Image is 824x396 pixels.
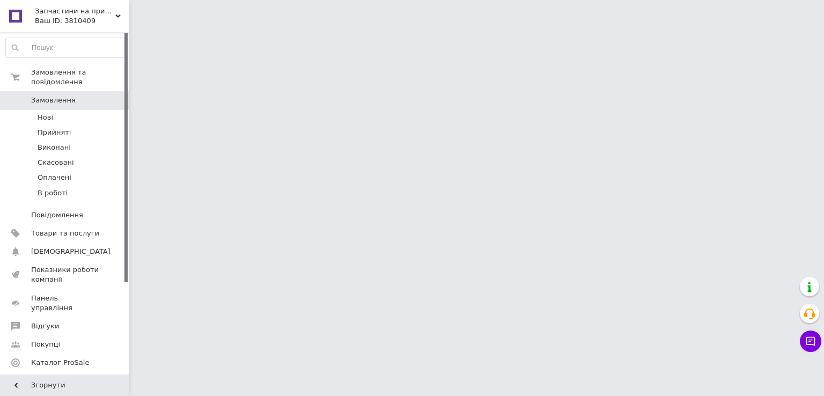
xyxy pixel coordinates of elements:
[31,210,83,220] span: Повідомлення
[31,340,60,349] span: Покупці
[31,68,129,87] span: Замовлення та повідомлення
[31,229,99,238] span: Товари та послуги
[38,113,53,122] span: Нові
[38,143,71,152] span: Виконані
[35,6,115,16] span: Запчастини на причіп
[38,128,71,137] span: Прийняті
[35,16,129,26] div: Ваш ID: 3810409
[31,247,111,256] span: [DEMOGRAPHIC_DATA]
[38,173,71,182] span: Оплачені
[38,158,74,167] span: Скасовані
[800,331,821,352] button: Чат з покупцем
[31,265,99,284] span: Показники роботи компанії
[31,96,76,105] span: Замовлення
[31,294,99,313] span: Панель управління
[6,38,126,57] input: Пошук
[31,321,59,331] span: Відгуки
[31,358,89,368] span: Каталог ProSale
[38,188,68,198] span: В роботі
